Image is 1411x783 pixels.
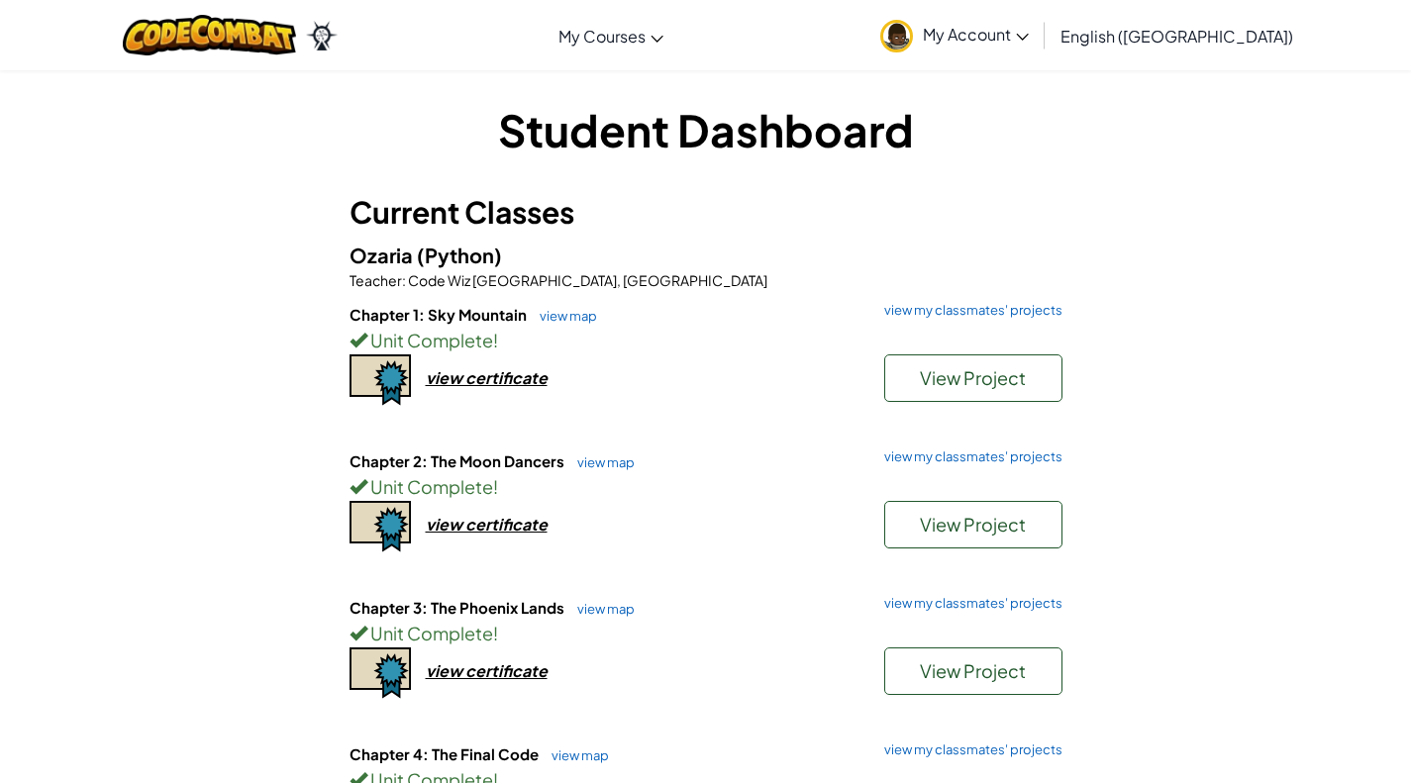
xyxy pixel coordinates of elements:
span: ! [493,329,498,351]
div: view certificate [426,660,548,681]
span: View Project [920,366,1026,389]
a: view my classmates' projects [874,743,1062,756]
span: Unit Complete [367,475,493,498]
a: English ([GEOGRAPHIC_DATA]) [1051,9,1303,62]
button: View Project [884,501,1062,548]
span: My Courses [558,26,646,47]
a: view map [567,601,635,617]
span: Teacher [350,271,402,289]
span: Chapter 3: The Phoenix Lands [350,598,567,617]
a: view map [567,454,635,470]
h3: Current Classes [350,190,1062,235]
span: Unit Complete [367,622,493,644]
span: Code Wiz [GEOGRAPHIC_DATA], [GEOGRAPHIC_DATA] [406,271,767,289]
div: view certificate [426,514,548,535]
a: view my classmates' projects [874,304,1062,317]
a: My Courses [549,9,673,62]
a: view my classmates' projects [874,597,1062,610]
a: My Account [870,4,1039,66]
span: View Project [920,513,1026,536]
img: CodeCombat logo [123,15,296,55]
span: Unit Complete [367,329,493,351]
img: certificate-icon.png [350,501,411,552]
span: My Account [923,24,1029,45]
button: View Project [884,354,1062,402]
img: avatar [880,20,913,52]
span: Chapter 2: The Moon Dancers [350,451,567,470]
a: view certificate [350,514,548,535]
img: certificate-icon.png [350,647,411,699]
span: Chapter 1: Sky Mountain [350,305,530,324]
a: view certificate [350,367,548,388]
div: view certificate [426,367,548,388]
span: ! [493,622,498,644]
span: : [402,271,406,289]
span: English ([GEOGRAPHIC_DATA]) [1060,26,1293,47]
img: Ozaria [306,21,338,50]
span: ! [493,475,498,498]
span: Chapter 4: The Final Code [350,744,542,763]
span: (Python) [417,243,502,267]
button: View Project [884,647,1062,695]
a: view certificate [350,660,548,681]
a: view my classmates' projects [874,450,1062,463]
h1: Student Dashboard [350,99,1062,160]
a: view map [530,308,597,324]
span: View Project [920,659,1026,682]
img: certificate-icon.png [350,354,411,406]
a: view map [542,747,609,763]
span: Ozaria [350,243,417,267]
